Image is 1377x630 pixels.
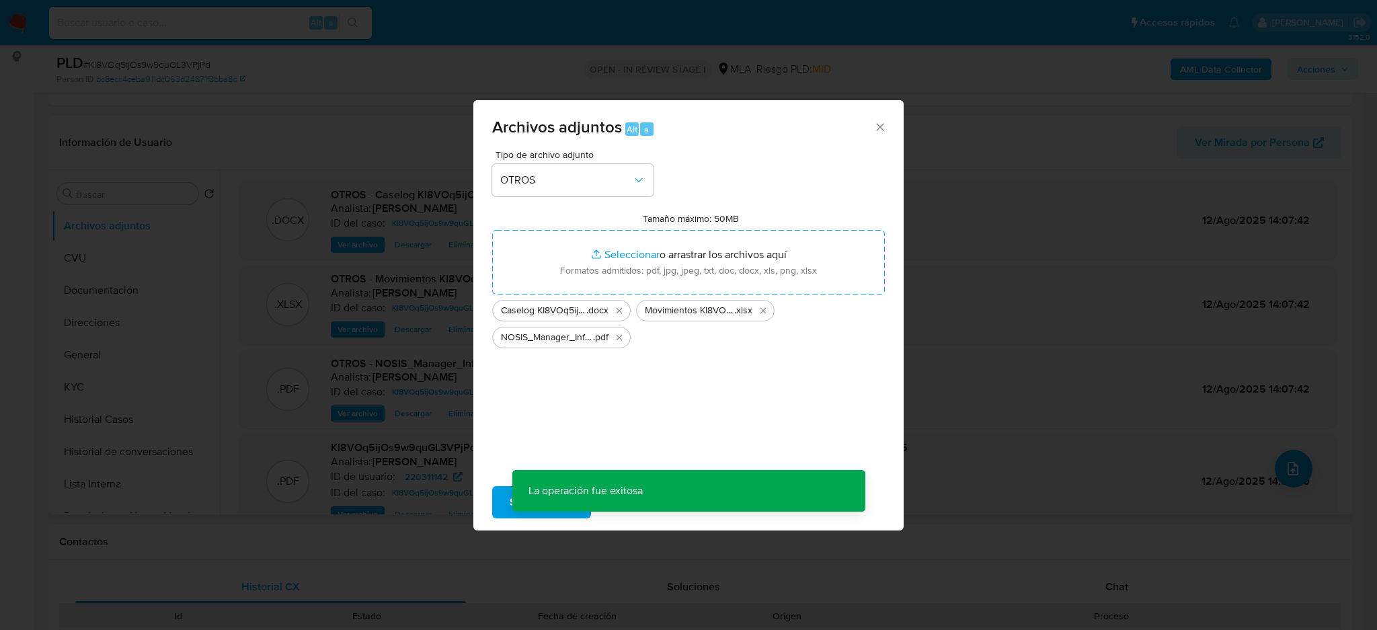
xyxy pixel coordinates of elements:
button: Subir archivo [492,486,591,518]
p: La operación fue exitosa [512,470,659,512]
span: a [644,123,649,136]
button: Eliminar Caselog KI8VOq5ijOs9w9quGL3VPjPd_2025_07_18_05_46_24.docx [611,303,627,319]
span: NOSIS_Manager_InformeIndividual_20309362463_654920_20250724094502 [501,331,593,344]
span: Tipo de archivo adjunto [496,150,657,159]
label: Tamaño máximo: 50MB [643,212,739,225]
span: Alt [627,123,637,136]
button: Cerrar [873,120,886,132]
span: Archivos adjuntos [492,115,622,139]
span: .pdf [593,331,608,344]
span: .docx [586,304,608,317]
span: OTROS [500,173,632,187]
ul: Archivos seleccionados [492,294,885,348]
button: OTROS [492,164,654,196]
span: Cancelar [614,487,658,517]
button: Eliminar NOSIS_Manager_InformeIndividual_20309362463_654920_20250724094502.pdf [611,329,627,346]
button: Eliminar Movimientos KI8VOq5ijOs9w9quGL3VPjPd.xlsx [755,303,771,319]
span: Subir archivo [510,487,574,517]
span: .xlsx [734,304,752,317]
span: Caselog KI8VOq5ijOs9w9quGL3VPjPd_2025_07_18_05_46_24 [501,304,586,317]
span: Movimientos KI8VOq5ijOs9w9quGL3VPjPd [645,304,734,317]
